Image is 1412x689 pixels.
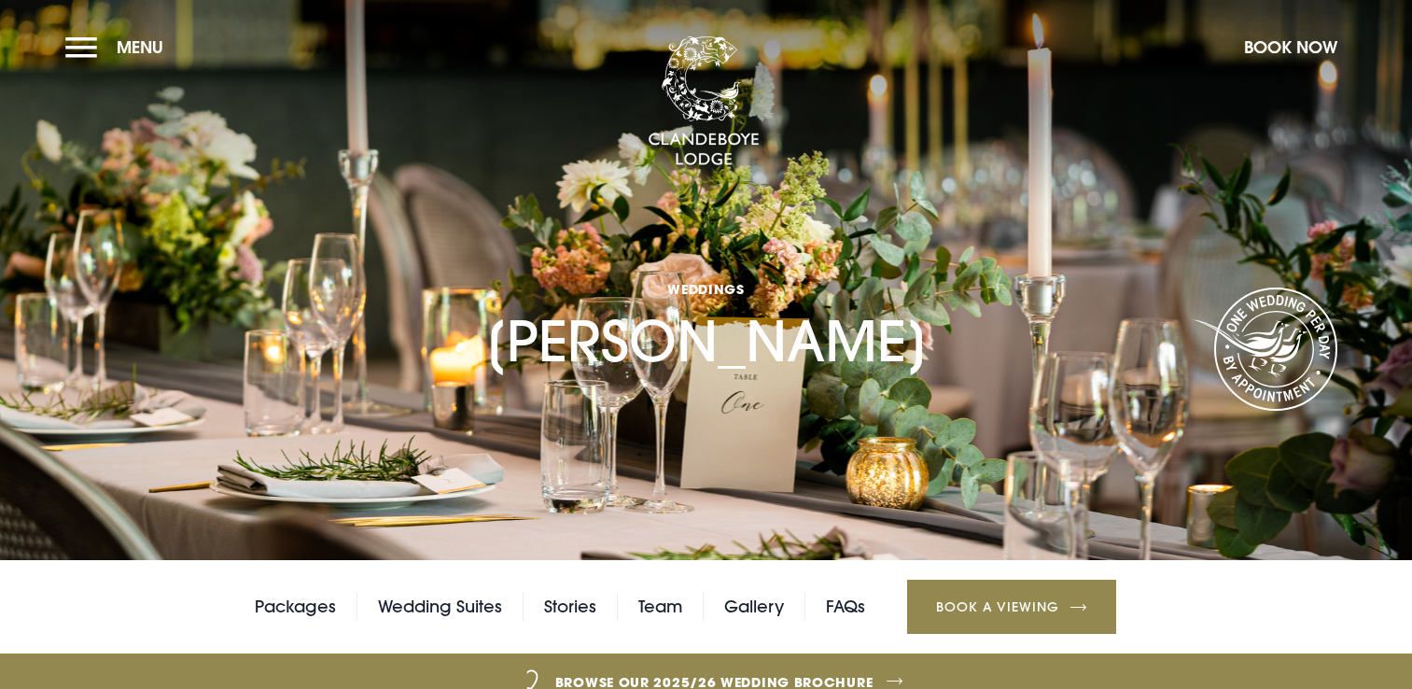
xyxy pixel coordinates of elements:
button: Menu [65,27,173,67]
span: Menu [117,36,163,58]
h1: [PERSON_NAME] [484,195,929,375]
img: Clandeboye Lodge [648,36,760,167]
span: Weddings [484,280,929,298]
a: Team [638,593,682,621]
a: Packages [255,593,336,621]
a: Wedding Suites [378,593,502,621]
a: FAQs [826,593,865,621]
a: Book a Viewing [907,580,1116,634]
a: Stories [544,593,596,621]
button: Book Now [1235,27,1347,67]
a: Gallery [724,593,784,621]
